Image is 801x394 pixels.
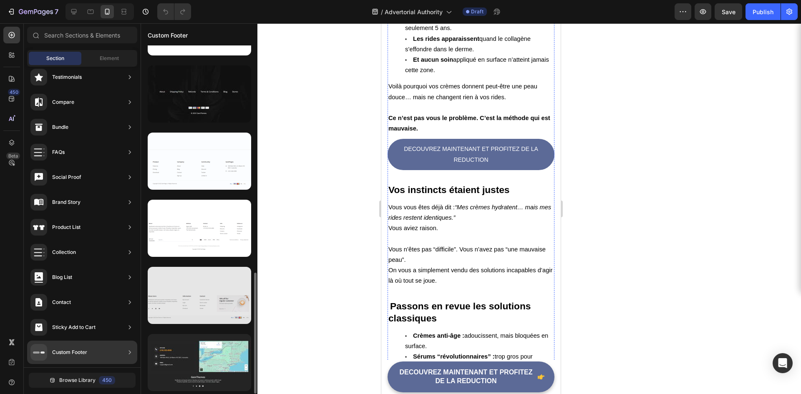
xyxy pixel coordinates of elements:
p: 7 [55,7,58,17]
div: Product List [52,223,81,231]
div: Testimonials [52,73,82,81]
button: Save [715,3,742,20]
div: Brand Story [52,198,81,206]
span: Element [100,55,119,62]
div: Compare [52,98,74,106]
div: Publish [753,8,773,16]
div: Undo/Redo [157,3,191,20]
div: Bundle [52,123,68,131]
div: Beta [6,153,20,159]
span: / [381,8,383,16]
button: 7 [3,3,62,20]
span: Draft [471,8,484,15]
div: Contact [52,298,71,306]
div: 450 [8,89,20,95]
span: Save [722,8,736,15]
div: Sticky Add to Cart [52,323,96,331]
div: Collection [52,248,76,256]
span: Advertorial Authority [385,8,443,16]
div: 450 [99,376,115,384]
button: Browse Library450 [29,373,136,388]
iframe: Design area [381,23,561,394]
button: Publish [746,3,781,20]
div: Blog List [52,273,72,281]
span: Section [46,55,64,62]
span: Browse Library [59,376,96,384]
div: Custom Footer [52,348,87,356]
div: Open Intercom Messenger [773,353,793,373]
div: Social Proof [52,173,81,181]
input: Search Sections & Elements [27,27,137,43]
div: FAQs [52,148,65,156]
